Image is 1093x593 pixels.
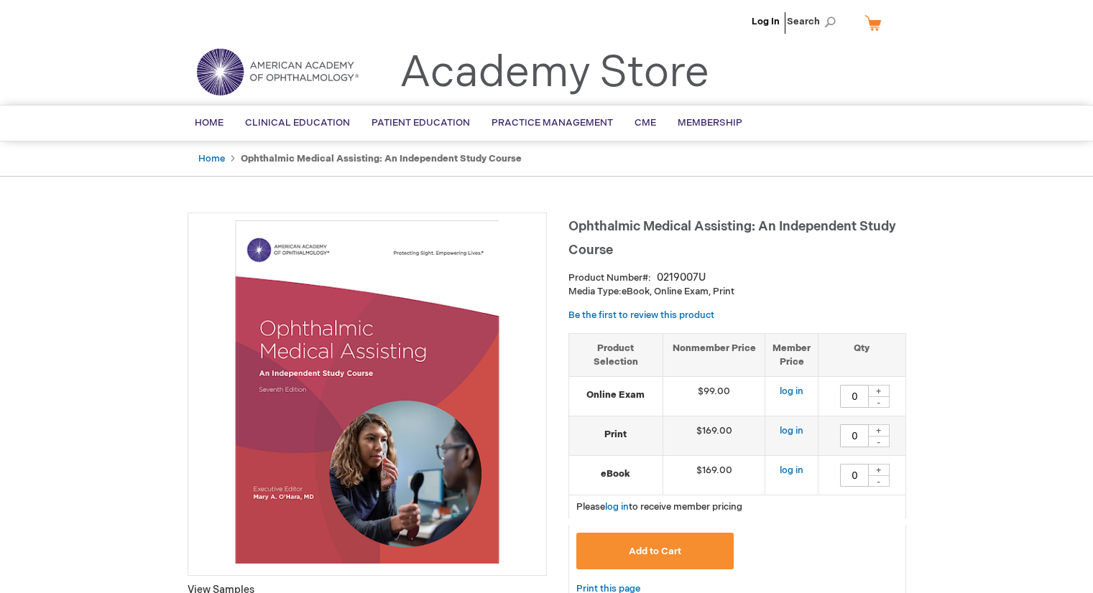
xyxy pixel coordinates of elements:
[569,333,663,376] th: Product Selection
[605,501,629,513] a: log in
[868,475,890,487] div: -
[245,117,350,129] span: Clinical Education
[818,333,905,376] th: Qty
[241,153,522,164] strong: Ophthalmic Medical Assisting: An Independent Study Course
[635,117,656,129] span: CME
[868,424,890,436] div: +
[372,117,470,129] span: Patient Education
[568,272,651,284] strong: Product Number
[195,220,539,564] img: Ophthalmic Medical Assisting: An Independent Study Course
[663,333,765,376] th: Nonmember Price
[787,7,841,36] span: Search
[657,271,706,285] div: 0219007U
[663,456,765,495] td: $169.00
[780,425,803,436] a: log in
[576,388,655,402] strong: Online Exam
[576,533,734,569] button: Add to Cart
[629,546,681,557] span: Add to Cart
[568,286,622,297] strong: Media Type:
[400,47,709,99] a: Academy Store
[568,309,714,321] a: Be the first to review this product
[576,428,655,442] strong: Print
[840,424,869,447] input: Qty
[868,396,890,408] div: -
[840,464,869,487] input: Qty
[568,219,896,258] span: Ophthalmic Medical Assisting: An Independent Study Course
[868,464,890,476] div: +
[198,153,225,164] a: Home
[868,385,890,397] div: +
[576,467,655,481] strong: eBook
[840,385,869,408] input: Qty
[492,117,613,129] span: Practice Management
[663,377,765,416] td: $99.00
[780,386,803,397] a: log in
[752,16,780,27] a: Log In
[678,117,742,129] span: Membership
[868,436,890,447] div: -
[765,333,818,376] th: Member Price
[576,501,742,513] span: Please to receive member pricing
[780,464,803,476] a: log in
[568,285,906,299] p: eBook, Online Exam, Print
[195,117,223,129] span: Home
[663,416,765,456] td: $169.00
